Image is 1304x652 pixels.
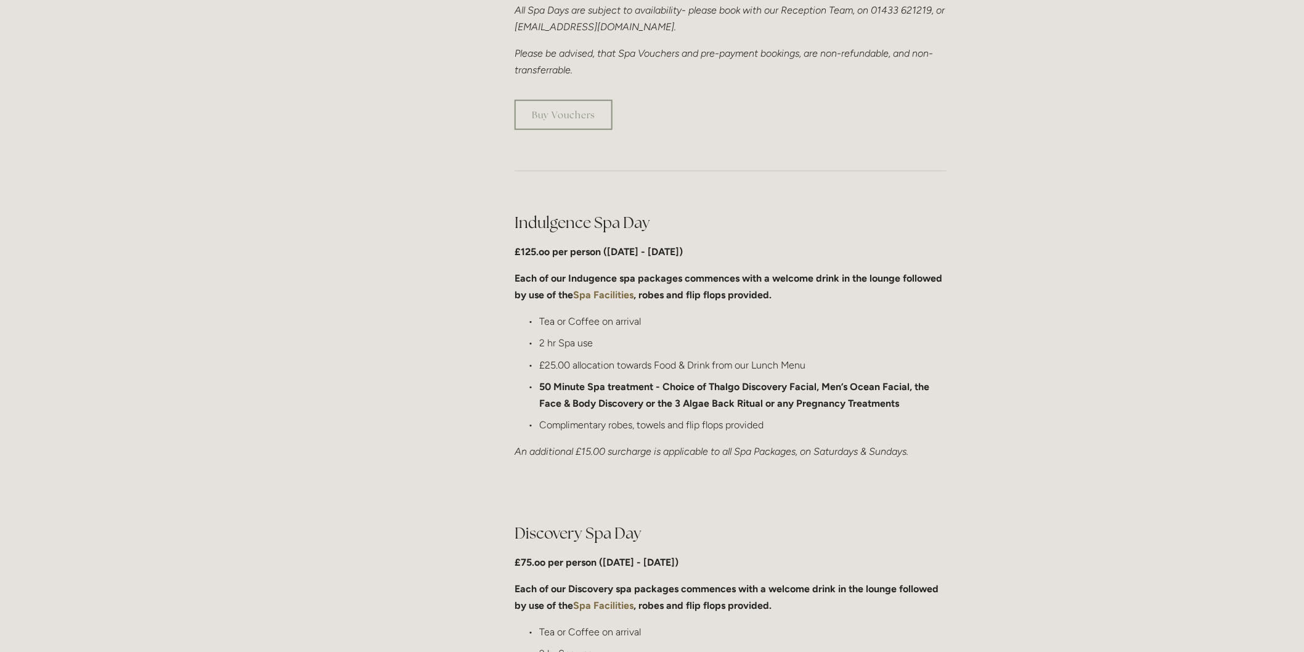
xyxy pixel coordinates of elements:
[539,335,947,351] p: 2 hr Spa use
[515,557,678,569] strong: £75.oo per person ([DATE] - [DATE])
[539,357,947,373] p: £25.00 allocation towards Food & Drink from our Lunch Menu
[573,289,634,301] a: Spa Facilities
[539,313,947,330] p: Tea or Coffee on arrival
[515,47,933,76] em: Please be advised, that Spa Vouchers and pre-payment bookings, are non-refundable, and non-transf...
[539,417,947,433] p: Complimentary robes, towels and flip flops provided
[634,600,772,612] strong: , robes and flip flops provided.
[539,624,947,641] p: Tea or Coffee on arrival
[634,289,772,301] strong: , robes and flip flops provided.
[515,100,613,130] a: Buy Vouchers
[515,523,947,545] h2: Discovery Spa Day
[515,212,947,234] h2: Indulgence Spa Day
[515,272,945,301] strong: Each of our Indugence spa packages commences with a welcome drink in the lounge followed by use o...
[515,246,683,258] strong: £125.oo per person ([DATE] - [DATE])
[573,600,634,612] a: Spa Facilities
[515,584,941,612] strong: Each of our Discovery spa packages commences with a welcome drink in the lounge followed by use o...
[539,381,932,409] strong: 50 Minute Spa treatment - Choice of Thalgo Discovery Facial, Men’s Ocean Facial, the Face & Body ...
[515,4,947,33] em: All Spa Days are subject to availability- please book with our Reception Team, on 01433 621219, o...
[515,446,908,457] em: An additional £15.00 surcharge is applicable to all Spa Packages, on Saturdays & Sundays.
